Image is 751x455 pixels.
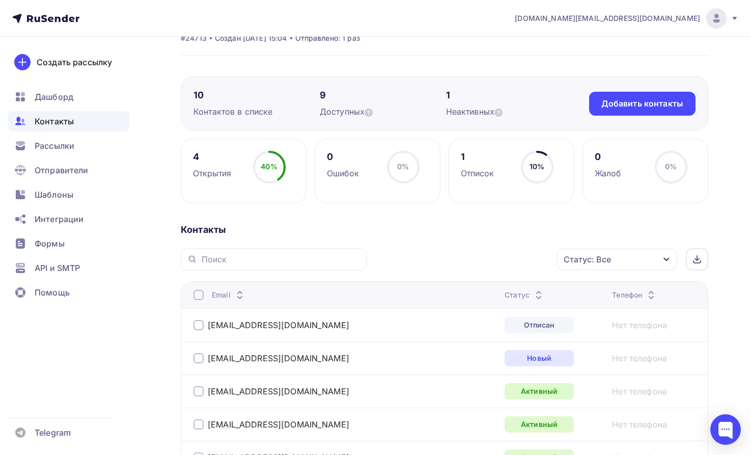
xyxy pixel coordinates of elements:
div: Отписок [461,167,494,179]
div: Неактивных [446,105,572,118]
div: Телефон [612,290,657,300]
a: Нет телефона [612,352,667,364]
span: Помощь [35,286,70,299]
a: [EMAIL_ADDRESS][DOMAIN_NAME] [208,353,349,363]
div: 1 [461,151,494,163]
a: Отправители [8,160,129,180]
div: 1 [446,89,572,101]
div: Доступных [320,105,446,118]
span: Рассылки [35,140,74,152]
div: Отправлено: 1 раз [295,33,360,43]
div: Ошибок [327,167,359,179]
div: Жалоб [595,167,622,179]
span: 0% [665,162,677,171]
div: Email [212,290,246,300]
button: Статус: Все [557,248,678,271]
div: Активный [505,383,574,399]
div: 10 [193,89,320,101]
div: Отписан [505,317,574,333]
div: Статус: Все [564,253,611,265]
div: Контактов в списке [193,105,320,118]
div: Активный [505,416,574,433]
div: Открытия [193,167,232,179]
div: 4 [193,151,232,163]
span: 0% [397,162,409,171]
div: Создан [DATE] 15:04 [215,33,287,43]
a: Шаблоны [8,184,129,205]
span: Интеграции [35,213,84,225]
div: 0 [595,151,622,163]
a: Контакты [8,111,129,131]
a: Дашборд [8,87,129,107]
a: Формы [8,233,129,254]
div: Новый [505,350,574,366]
a: Нет телефона [612,319,667,331]
div: Добавить контакты [601,98,683,110]
a: Рассылки [8,136,129,156]
a: [EMAIL_ADDRESS][DOMAIN_NAME] [208,386,349,396]
a: [DOMAIN_NAME][EMAIL_ADDRESS][DOMAIN_NAME] [515,8,739,29]
div: Создать рассылку [37,56,112,68]
input: Поиск [202,254,360,265]
div: 0 [327,151,359,163]
div: 9 [320,89,446,101]
span: Формы [35,237,65,250]
span: 10% [530,162,544,171]
span: API и SMTP [35,262,80,274]
span: Дашборд [35,91,73,103]
a: [EMAIL_ADDRESS][DOMAIN_NAME] [208,320,349,330]
div: Контакты [181,224,708,236]
div: Статус [505,290,545,300]
span: [DOMAIN_NAME][EMAIL_ADDRESS][DOMAIN_NAME] [515,13,700,23]
span: Отправители [35,164,89,176]
span: Telegram [35,426,71,439]
a: Нет телефона [612,385,667,397]
a: Нет телефона [612,418,667,431]
div: #24713 [181,33,207,43]
a: [EMAIL_ADDRESS][DOMAIN_NAME] [208,419,349,430]
span: 40% [261,162,277,171]
span: Шаблоны [35,189,73,201]
span: Контакты [35,115,74,127]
